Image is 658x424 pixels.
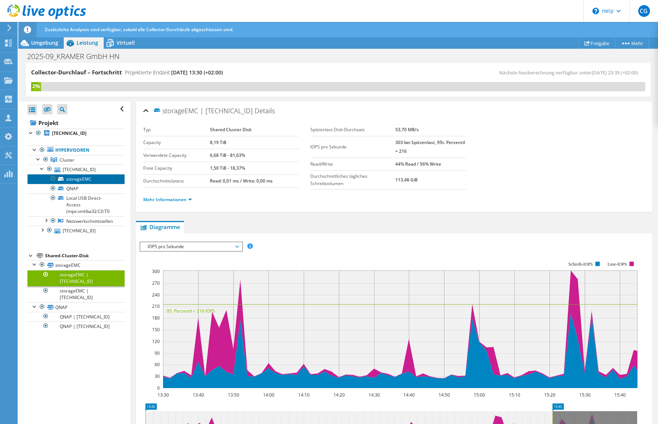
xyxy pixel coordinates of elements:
span: Virtuell [117,39,135,46]
a: Netzwerkschnittstellen [27,216,125,226]
text: 300 [152,268,160,274]
span: Leistung [77,39,98,46]
text: 60 [155,361,160,368]
span: [DATE] 23:35 (+02:00) [592,69,638,76]
text: 14:00 [263,392,274,398]
a: QNAP | [TECHNICAL_ID] [27,312,125,321]
b: 53,70 MB/s [395,126,419,133]
span: [DATE] 13:30 (+02:00) [171,69,223,76]
label: Durchschnittliches tägliches Schreibvolumen [310,173,395,187]
a: storageEMC [27,174,125,184]
span: Cluster [60,157,74,163]
a: [TECHNICAL_ID] [27,226,125,235]
label: IOPS pro Sekunde [310,143,395,151]
b: Read: 0,01 ms / Write: 0,00 ms [210,178,273,184]
a: QNAP | [TECHNICAL_ID] [27,321,125,331]
label: Verwendete Capacity [143,152,210,159]
span: Zusätzliche Analysen sind verfügbar, sobald alle Collector-Durchläufe abgeschlossen sind. [45,26,233,33]
text: 14:50 [438,392,450,398]
text: 120 [152,338,160,344]
text: 14:10 [298,392,309,398]
text: 90 [155,350,160,356]
text: 14:20 [333,392,344,398]
div: Shared-Cluster-Disk [45,251,125,260]
text: Lese-IOPS [607,262,627,267]
a: storageEMC [27,260,125,270]
svg: \n [592,8,599,14]
a: storageEMC | [TECHNICAL_ID] [27,286,125,302]
text: 14:30 [368,392,380,398]
b: 1,50 TiB - 18,37% [210,165,245,171]
text: 13:30 [157,392,169,398]
b: [TECHNICAL_ID] [52,130,86,136]
a: [TECHNICAL_ID] [27,165,125,174]
a: QNAP [27,184,125,193]
span: Diagramme [140,223,180,231]
b: 6,68 TiB - 81,63% [210,152,245,158]
a: storageEMC | [TECHNICAL_ID] [27,270,125,286]
b: Shared Cluster Disk [210,126,252,133]
span: CG [638,5,650,17]
label: Durchschnittslatenz [143,177,210,185]
a: Cluster [27,155,125,165]
span: Nächste Neuberechnung verfügbar unter [499,69,642,76]
text: 15:40 [614,392,625,398]
a: Mehr Informationen [143,196,192,203]
h1: 2025-09_KRAMER GmbH HN [24,52,131,60]
label: Freie Capacity [143,165,210,172]
b: 113,48 GiB [395,177,418,183]
text: 210 [152,303,160,309]
text: Schreib-IOPS [568,262,593,267]
text: 240 [152,292,160,298]
text: 270 [152,280,160,286]
a: Local USB Direct-Access (mpx.vmhba32:C0:T0 [27,193,125,216]
text: 13:50 [228,392,239,398]
text: 30 [155,373,160,379]
a: Mehr [615,37,649,49]
text: 13:40 [192,392,204,398]
b: 8,19 TiB [210,139,226,145]
text: 14:40 [403,392,414,398]
text: 15:20 [544,392,555,398]
text: 150 [152,327,160,333]
text: 15:10 [509,392,520,398]
span: IOPS pro Sekunde [144,242,238,251]
b: 303 bei Spitzenlast, 95t. Perzentil = 216 [395,139,465,154]
a: QNAP [27,302,125,312]
text: 0 [157,385,160,391]
div: 2% [31,82,41,90]
text: 15:30 [579,392,590,398]
b: 44% Read / 56% Write [395,161,441,167]
span: Details [255,106,275,115]
text: 180 [152,315,160,321]
text: 15:00 [473,392,485,398]
label: Spitzenlast Disk-Durchsatz [310,126,395,133]
a: [TECHNICAL_ID] [27,129,125,138]
span: Umgebung [31,39,58,46]
h4: Projektierte Endzeit: [125,69,223,77]
a: Hypervisoren [27,145,125,155]
a: Projekt [27,117,125,129]
span: storageEMC | [TECHNICAL_ID] [153,106,253,115]
label: Typ [143,126,210,133]
label: Read/Write [310,161,395,168]
label: Capacity [143,139,210,146]
text: 95. Perzentil = 216 IOPS [167,308,215,314]
a: Freigabe [578,37,615,49]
